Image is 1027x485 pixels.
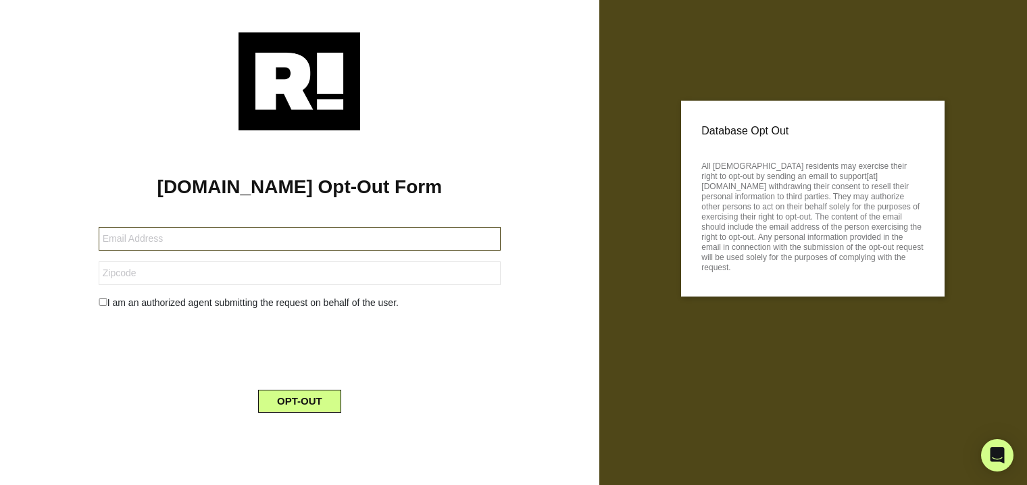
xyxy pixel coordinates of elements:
[99,261,501,285] input: Zipcode
[701,121,924,141] p: Database Opt Out
[20,176,579,199] h1: [DOMAIN_NAME] Opt-Out Form
[981,439,1013,471] div: Open Intercom Messenger
[701,157,924,273] p: All [DEMOGRAPHIC_DATA] residents may exercise their right to opt-out by sending an email to suppo...
[99,227,501,251] input: Email Address
[258,390,341,413] button: OPT-OUT
[239,32,360,130] img: Retention.com
[89,296,511,310] div: I am an authorized agent submitting the request on behalf of the user.
[197,321,402,374] iframe: reCAPTCHA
